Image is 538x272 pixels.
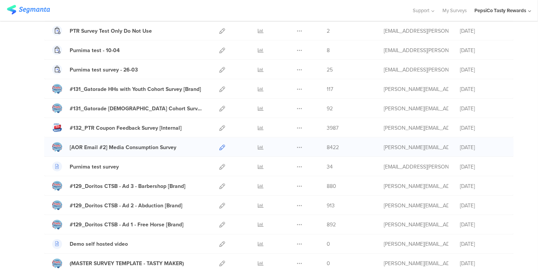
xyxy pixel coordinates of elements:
[384,27,449,35] div: andreza.godoy.contractor@pepsico.com
[474,7,526,14] div: PepsiCo Tasty Rewards
[413,7,430,14] span: Support
[52,123,182,133] a: #132_PTR Coupon Feedback Survey [Internal]
[52,220,184,230] a: #129_Doritos CTSB - Ad 1 - Free Horse [Brand]
[7,5,50,14] img: segmanta logo
[52,84,201,94] a: #131_Gatorade HHs with Youth Cohort Survey [Brand]
[327,182,336,190] span: 880
[70,182,185,190] div: #129_Doritos CTSB - Ad 3 - Barbershop [Brand]
[52,239,128,249] a: Demo self hosted video
[70,163,119,171] div: Purnima test survey
[70,105,203,113] div: #131_Gatorade Female Cohort Survey [Brand]
[327,85,333,93] span: 117
[70,124,182,132] div: #132_PTR Coupon Feedback Survey [Internal]
[52,162,119,172] a: Purnima test survey
[327,66,333,74] span: 25
[460,66,506,74] div: [DATE]
[70,143,176,151] div: [AOR Email #2] Media Consumption Survey
[52,65,138,75] a: Purnima test survey - 26-03
[460,221,506,229] div: [DATE]
[460,163,506,171] div: [DATE]
[384,85,449,93] div: megan.lynch@pepsico.com
[327,143,339,151] span: 8422
[460,27,506,35] div: [DATE]
[52,45,120,55] a: Purnima test - 10-04
[384,105,449,113] div: megan.lynch@pepsico.com
[327,163,333,171] span: 34
[460,105,506,113] div: [DATE]
[327,260,330,268] span: 0
[70,66,138,74] div: Purnima test survey - 26-03
[384,46,449,54] div: andreza.godoy.contractor@pepsico.com
[70,46,120,54] div: Purnima test - 10-04
[327,46,330,54] span: 8
[70,240,128,248] div: Demo self hosted video
[52,200,182,210] a: #129_Doritos CTSB - Ad 2 - Abduction [Brand]
[460,260,506,268] div: [DATE]
[460,182,506,190] div: [DATE]
[52,26,152,36] a: PTR Survey Test Only Do Not Use
[327,124,338,132] span: 3987
[327,240,330,248] span: 0
[460,85,506,93] div: [DATE]
[384,182,449,190] div: megan.lynch@pepsico.com
[52,142,176,152] a: [AOR Email #2] Media Consumption Survey
[70,260,184,268] div: (MASTER SURVEY TEMPLATE - TASTY MAKER)
[460,143,506,151] div: [DATE]
[384,66,449,74] div: andreza.godoy.contractor@pepsico.com
[327,202,335,210] span: 913
[52,103,203,113] a: #131_Gatorade [DEMOGRAPHIC_DATA] Cohort Survey [Brand]
[384,163,449,171] div: andreza.godoy.contractor@pepsico.com
[460,240,506,248] div: [DATE]
[384,124,449,132] div: megan.lynch@pepsico.com
[70,221,184,229] div: #129_Doritos CTSB - Ad 1 - Free Horse [Brand]
[460,202,506,210] div: [DATE]
[70,85,201,93] div: #131_Gatorade HHs with Youth Cohort Survey [Brand]
[384,143,449,151] div: megan.lynch@pepsico.com
[384,202,449,210] div: megan.lynch@pepsico.com
[460,124,506,132] div: [DATE]
[384,240,449,248] div: riel@segmanta.com
[70,27,152,35] div: PTR Survey Test Only Do Not Use
[70,202,182,210] div: #129_Doritos CTSB - Ad 2 - Abduction [Brand]
[52,181,185,191] a: #129_Doritos CTSB - Ad 3 - Barbershop [Brand]
[460,46,506,54] div: [DATE]
[327,221,336,229] span: 892
[52,259,184,269] a: (MASTER SURVEY TEMPLATE - TASTY MAKER)
[327,27,330,35] span: 2
[384,260,449,268] div: megan.lynch@pepsico.com
[384,221,449,229] div: megan.lynch@pepsico.com
[327,105,333,113] span: 92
